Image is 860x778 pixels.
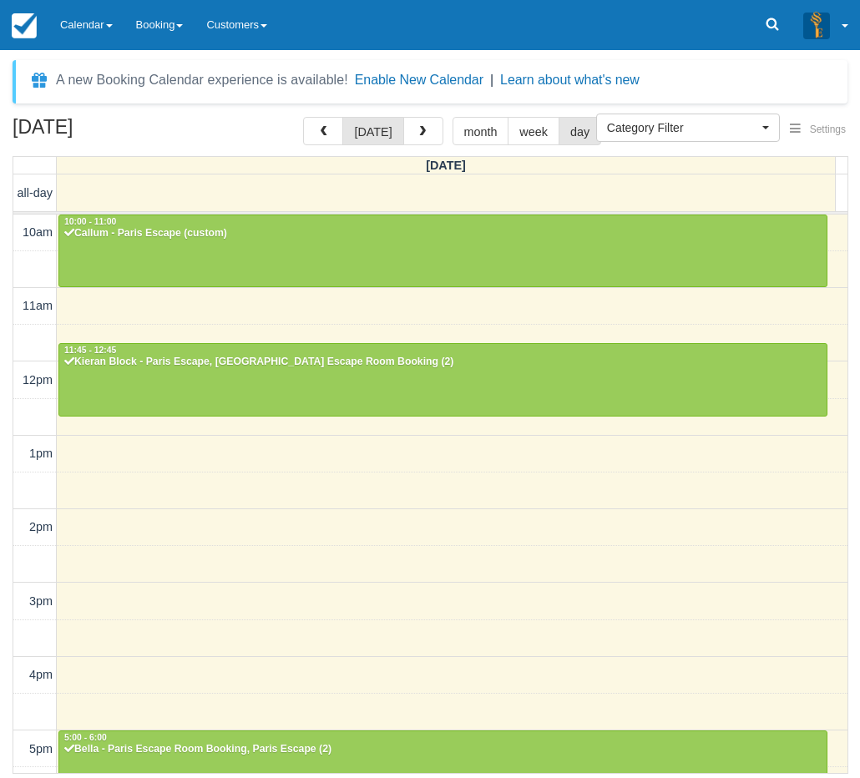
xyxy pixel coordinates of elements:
[23,225,53,239] span: 10am
[63,356,822,369] div: Kieran Block - Paris Escape, [GEOGRAPHIC_DATA] Escape Room Booking (2)
[64,346,116,355] span: 11:45 - 12:45
[780,118,856,142] button: Settings
[29,447,53,460] span: 1pm
[23,373,53,386] span: 12pm
[63,743,822,756] div: Bella - Paris Escape Room Booking, Paris Escape (2)
[29,742,53,755] span: 5pm
[64,217,116,226] span: 10:00 - 11:00
[23,299,53,312] span: 11am
[508,117,559,145] button: week
[453,117,509,145] button: month
[803,12,830,38] img: A3
[58,343,827,417] a: 11:45 - 12:45Kieran Block - Paris Escape, [GEOGRAPHIC_DATA] Escape Room Booking (2)
[63,227,822,240] div: Callum - Paris Escape (custom)
[29,520,53,533] span: 2pm
[12,13,37,38] img: checkfront-main-nav-mini-logo.png
[64,733,107,742] span: 5:00 - 6:00
[56,70,348,90] div: A new Booking Calendar experience is available!
[58,215,827,288] a: 10:00 - 11:00Callum - Paris Escape (custom)
[426,159,466,172] span: [DATE]
[29,594,53,608] span: 3pm
[596,114,780,142] button: Category Filter
[355,72,483,88] button: Enable New Calendar
[500,73,640,87] a: Learn about what's new
[607,119,758,136] span: Category Filter
[29,668,53,681] span: 4pm
[342,117,403,145] button: [DATE]
[490,73,493,87] span: |
[13,117,224,148] h2: [DATE]
[18,186,53,200] span: all-day
[559,117,601,145] button: day
[810,124,846,135] span: Settings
